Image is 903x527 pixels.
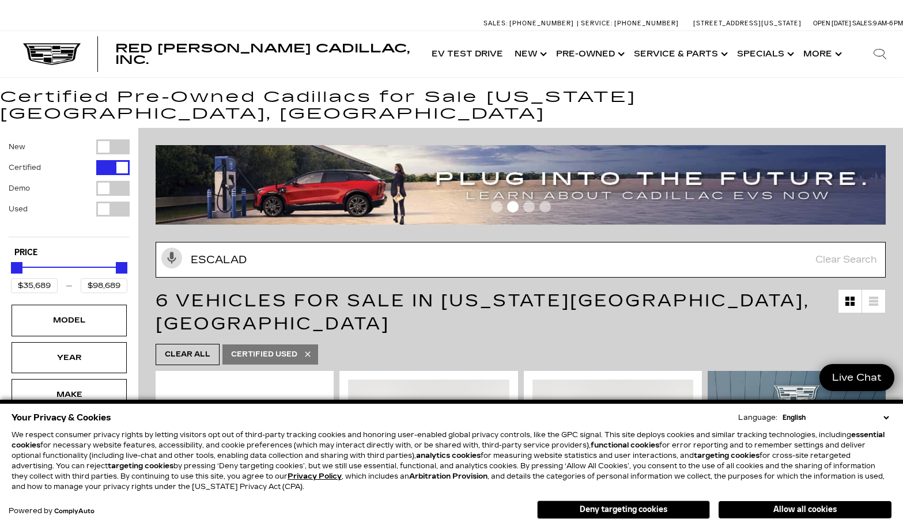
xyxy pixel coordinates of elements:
img: 2024 Cadillac CT5 Premium Luxury [532,380,693,500]
span: [PHONE_NUMBER] [614,20,679,27]
input: Minimum [11,278,58,293]
span: Sales: [852,20,873,27]
img: 2022 Cadillac XT5 Premium Luxury [348,380,509,500]
span: 6 Vehicles for Sale in [US_STATE][GEOGRAPHIC_DATA], [GEOGRAPHIC_DATA] [156,290,810,334]
label: Certified [9,162,41,173]
div: Filter by Vehicle Type [9,139,130,237]
span: Open [DATE] [813,20,851,27]
span: Go to slide 4 [539,201,551,213]
select: Language Select [780,412,891,423]
a: Service & Parts [628,31,731,77]
a: [STREET_ADDRESS][US_STATE] [693,20,802,27]
strong: functional cookies [591,441,659,449]
span: 9 AM-6 PM [873,20,903,27]
div: MakeMake [12,379,127,410]
div: Minimum Price [11,262,22,274]
span: Clear All [165,347,210,362]
div: Maximum Price [116,262,127,274]
strong: analytics cookies [416,452,481,460]
span: Your Privacy & Cookies [12,410,111,426]
a: Service: [PHONE_NUMBER] [577,20,682,26]
div: Make [40,388,98,401]
div: ModelModel [12,305,127,336]
div: YearYear [12,342,127,373]
strong: Arbitration Provision [409,472,488,480]
svg: Click to toggle on voice search [161,248,182,268]
input: Search Inventory [156,242,886,278]
div: Model [40,314,98,327]
span: Go to slide 2 [507,201,519,213]
a: Privacy Policy [288,472,342,480]
a: ComplyAuto [54,508,95,515]
span: Go to slide 3 [523,201,535,213]
button: Allow all cookies [719,501,891,518]
span: Sales: [483,20,508,27]
span: [PHONE_NUMBER] [509,20,574,27]
label: Used [9,203,28,215]
a: EV Test Drive [426,31,509,77]
h5: Price [14,248,124,258]
a: Live Chat [819,364,894,391]
div: Language: [738,414,777,421]
label: New [9,141,25,153]
label: Demo [9,183,30,194]
div: Powered by [9,507,95,515]
div: Year [40,351,98,364]
a: Red [PERSON_NAME] Cadillac, Inc. [115,43,414,66]
div: Price [11,258,127,293]
a: Specials [731,31,798,77]
button: More [798,31,845,77]
span: Service: [581,20,613,27]
button: Deny targeting cookies [537,501,710,519]
input: Maximum [81,278,127,293]
a: Sales: [PHONE_NUMBER] [483,20,577,26]
span: Red [PERSON_NAME] Cadillac, Inc. [115,41,410,67]
a: Pre-Owned [550,31,628,77]
strong: targeting cookies [108,462,173,470]
img: Cadillac Dark Logo with Cadillac White Text [23,43,81,65]
span: Certified Used [231,347,297,362]
img: 2022 Cadillac XT4 Sport [164,380,325,503]
img: ev-blog-post-banners4 [156,145,894,224]
span: Live Chat [826,371,887,384]
span: Go to slide 1 [491,201,502,213]
a: New [509,31,550,77]
strong: targeting cookies [694,452,760,460]
p: We respect consumer privacy rights by letting visitors opt out of third-party tracking cookies an... [12,430,891,492]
